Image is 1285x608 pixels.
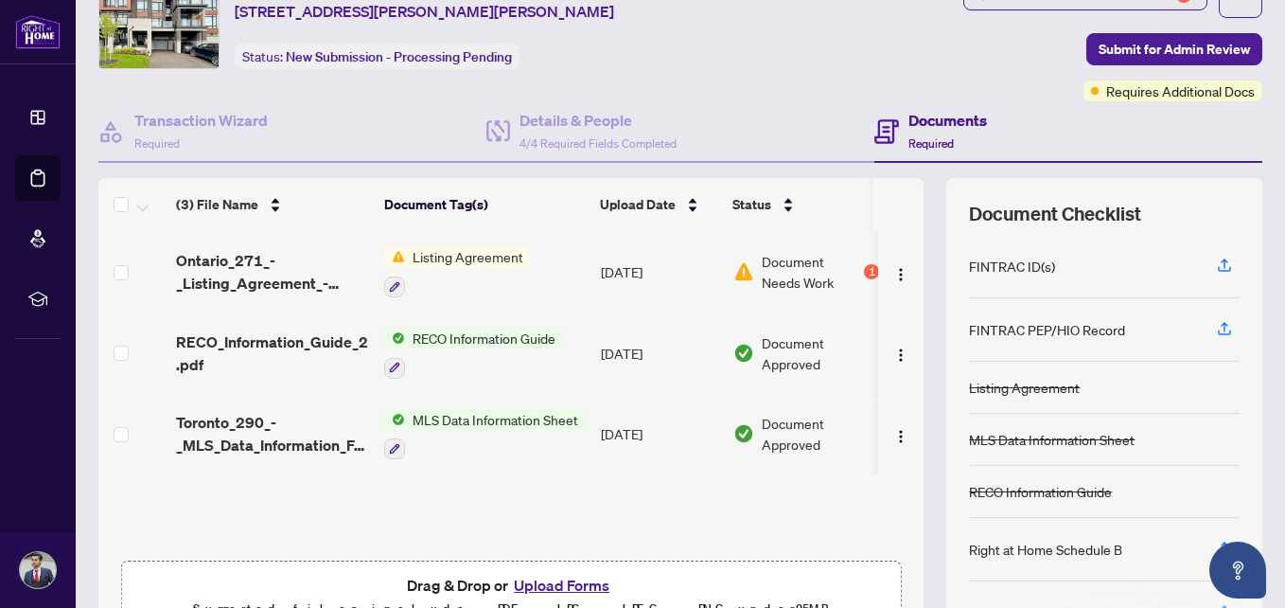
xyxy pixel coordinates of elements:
td: [DATE] [593,394,726,475]
span: Document Checklist [969,201,1141,227]
div: MLS Data Information Sheet [969,429,1135,450]
button: Submit for Admin Review [1086,33,1262,65]
span: Status [732,194,771,215]
button: Upload Forms [508,573,615,598]
img: Logo [893,429,908,444]
span: Document Approved [762,413,879,455]
img: Status Icon [384,328,405,349]
div: FINTRAC PEP/HIO Record [969,319,1125,340]
img: Profile Icon [20,552,56,588]
button: Open asap [1209,542,1266,599]
img: Status Icon [384,409,405,430]
span: Required [134,136,180,151]
img: Document Status [733,261,754,282]
th: Document Tag(s) [377,178,592,231]
img: Logo [893,348,908,363]
span: Toronto_290_-_MLS_Data_Information_Form_-_Freehold_-_Sale_1.pdf [176,411,369,456]
button: Status IconRECO Information Guide [384,328,563,379]
span: (3) File Name [176,194,258,215]
img: Document Status [733,343,754,364]
td: [DATE] [593,231,726,313]
span: Submit for Admin Review [1099,34,1250,64]
th: Status [725,178,886,231]
span: 4/4 Required Fields Completed [519,136,677,151]
h4: Details & People [519,109,677,132]
span: RECO_Information_Guide_2.pdf [176,331,369,376]
span: Drag & Drop or [407,573,615,598]
img: Logo [893,267,908,282]
th: (3) File Name [168,178,377,231]
div: Right at Home Schedule B [969,539,1122,560]
span: MLS Data Information Sheet [405,409,586,430]
span: Document Approved [762,332,879,374]
span: New Submission - Processing Pending [286,48,512,65]
span: Listing Agreement [405,246,531,267]
img: Status Icon [384,246,405,267]
div: FINTRAC ID(s) [969,256,1055,277]
div: Status: [235,44,519,69]
h4: Documents [908,109,987,132]
td: [DATE] [593,313,726,394]
span: Upload Date [600,194,676,215]
button: Logo [886,257,916,287]
img: Document Status [733,423,754,444]
button: Logo [886,419,916,449]
div: 1 [864,264,879,279]
span: RECO Information Guide [405,328,563,349]
h4: Transaction Wizard [134,109,268,132]
div: RECO Information Guide [969,481,1112,502]
span: Requires Additional Docs [1106,80,1255,101]
img: logo [15,14,61,49]
span: Ontario_271_-_Listing_Agreement_-_Seller_Designated_Representation_Agreement_-_Authority_to_Offer... [176,249,369,295]
span: Required [908,136,954,151]
button: Status IconListing Agreement [384,246,531,297]
div: Listing Agreement [969,377,1080,398]
span: Document Needs Work [762,251,860,293]
th: Upload Date [592,178,725,231]
button: Status IconMLS Data Information Sheet [384,409,586,460]
button: Logo [886,338,916,368]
